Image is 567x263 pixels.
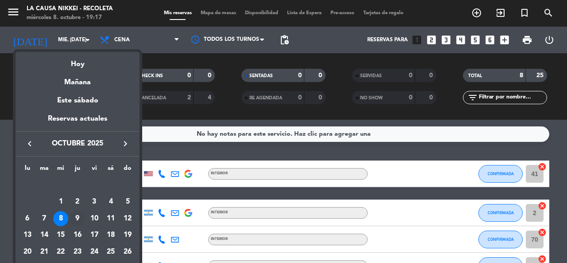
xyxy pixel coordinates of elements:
td: 20 de octubre de 2025 [19,243,36,260]
div: 17 [87,228,102,243]
i: keyboard_arrow_left [24,138,35,149]
td: 4 de octubre de 2025 [103,193,120,210]
td: 13 de octubre de 2025 [19,227,36,243]
div: 8 [53,211,68,226]
td: 6 de octubre de 2025 [19,210,36,227]
th: viernes [86,163,103,177]
div: 6 [20,211,35,226]
div: Mañana [16,70,140,88]
div: 23 [70,244,85,259]
div: 7 [37,211,52,226]
div: 11 [103,211,118,226]
td: 8 de octubre de 2025 [52,210,69,227]
td: 11 de octubre de 2025 [103,210,120,227]
div: 12 [120,211,135,226]
td: 5 de octubre de 2025 [119,193,136,210]
th: sábado [103,163,120,177]
td: 21 de octubre de 2025 [36,243,53,260]
td: 3 de octubre de 2025 [86,193,103,210]
div: 5 [120,194,135,209]
div: 4 [103,194,118,209]
div: 26 [120,244,135,259]
div: 16 [70,228,85,243]
div: Este sábado [16,88,140,113]
td: 1 de octubre de 2025 [52,193,69,210]
td: 24 de octubre de 2025 [86,243,103,260]
div: Hoy [16,52,140,70]
div: 9 [70,211,85,226]
div: 20 [20,244,35,259]
td: 22 de octubre de 2025 [52,243,69,260]
td: 9 de octubre de 2025 [69,210,86,227]
div: 2 [70,194,85,209]
th: domingo [119,163,136,177]
td: 10 de octubre de 2025 [86,210,103,227]
td: 12 de octubre de 2025 [119,210,136,227]
td: 17 de octubre de 2025 [86,227,103,243]
div: 18 [103,228,118,243]
div: 1 [53,194,68,209]
td: 19 de octubre de 2025 [119,227,136,243]
div: 21 [37,244,52,259]
td: 2 de octubre de 2025 [69,193,86,210]
button: keyboard_arrow_right [117,138,133,149]
button: keyboard_arrow_left [22,138,38,149]
td: 7 de octubre de 2025 [36,210,53,227]
td: 14 de octubre de 2025 [36,227,53,243]
td: 16 de octubre de 2025 [69,227,86,243]
td: 26 de octubre de 2025 [119,243,136,260]
th: miércoles [52,163,69,177]
div: 10 [87,211,102,226]
th: lunes [19,163,36,177]
div: 24 [87,244,102,259]
i: keyboard_arrow_right [120,138,131,149]
div: 15 [53,228,68,243]
td: 18 de octubre de 2025 [103,227,120,243]
th: jueves [69,163,86,177]
div: 3 [87,194,102,209]
th: martes [36,163,53,177]
div: 22 [53,244,68,259]
div: 19 [120,228,135,243]
td: 25 de octubre de 2025 [103,243,120,260]
div: 13 [20,228,35,243]
td: 23 de octubre de 2025 [69,243,86,260]
td: OCT. [19,177,136,193]
span: octubre 2025 [38,138,117,149]
div: 14 [37,228,52,243]
div: 25 [103,244,118,259]
div: Reservas actuales [16,113,140,131]
td: 15 de octubre de 2025 [52,227,69,243]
